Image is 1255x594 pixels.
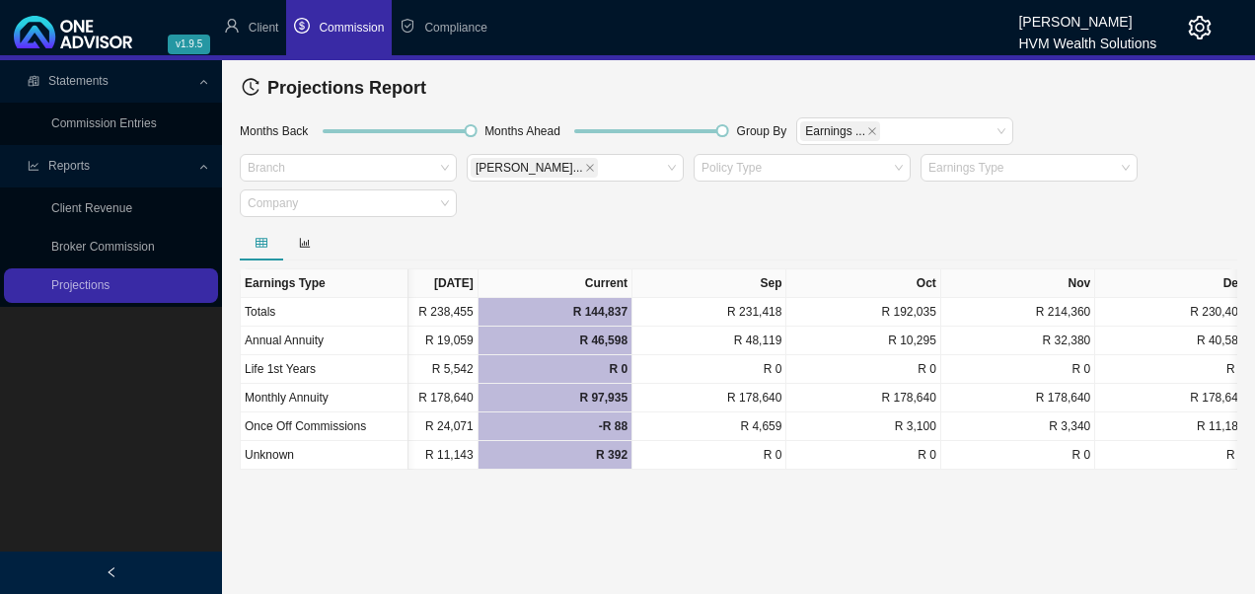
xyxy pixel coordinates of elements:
td: Life 1st Years [241,355,408,384]
td: R 0 [1095,441,1249,470]
a: Broker Commission [51,240,155,254]
td: R 0 [479,355,632,384]
a: Client Revenue [51,201,132,215]
span: Statements [48,74,109,88]
a: Projections [51,278,110,292]
td: R 48,119 [632,327,786,355]
span: close [867,126,877,136]
td: R 3,100 [786,412,940,441]
td: R 40,581 [1095,327,1249,355]
span: Client [249,21,279,35]
th: Dec [1095,269,1249,298]
td: Once Off Commissions [241,412,408,441]
span: Wesley Bowman [471,158,598,178]
span: line-chart [28,160,39,172]
span: left [106,566,117,578]
td: R 144,837 [479,298,632,327]
td: Unknown [241,441,408,470]
th: Sep [632,269,786,298]
span: history [242,78,259,96]
td: R 3,340 [941,412,1095,441]
td: R 0 [632,355,786,384]
th: Earnings Type [241,269,408,298]
td: R 0 [786,355,940,384]
td: R 4,659 [632,412,786,441]
span: Commission [319,21,384,35]
td: R 178,640 [941,384,1095,412]
td: R 178,640 [632,384,786,412]
img: 2df55531c6924b55f21c4cf5d4484680-logo-light.svg [14,16,132,48]
td: R 11,186 [1095,412,1249,441]
td: -R 88 [479,412,632,441]
td: R 0 [941,355,1095,384]
span: table [256,237,267,249]
td: R 192,035 [786,298,940,327]
div: Group By [732,121,792,149]
td: R 231,418 [632,298,786,327]
td: R 0 [1095,355,1249,384]
td: R 178,640 [1095,384,1249,412]
td: Monthly Annuity [241,384,408,412]
td: R 0 [786,441,940,470]
span: v1.9.5 [168,35,210,54]
div: Months Ahead [480,121,565,149]
span: dollar [294,18,310,34]
td: R 0 [632,441,786,470]
th: Current [479,269,632,298]
span: safety [400,18,415,34]
td: Totals [241,298,408,327]
td: R 0 [941,441,1095,470]
td: R 230,406 [1095,298,1249,327]
span: reconciliation [28,75,39,87]
span: bar-chart [299,237,311,249]
th: Nov [941,269,1095,298]
td: R 97,935 [479,384,632,412]
th: Oct [786,269,940,298]
span: Reports [48,159,90,173]
span: Earnings Type [800,121,880,141]
span: Earnings ... [805,122,865,140]
span: close [585,163,595,173]
span: setting [1188,16,1212,39]
td: R 392 [479,441,632,470]
td: Annual Annuity [241,327,408,355]
span: [PERSON_NAME]... [476,159,583,177]
div: HVM Wealth Solutions [1018,27,1156,48]
div: [PERSON_NAME] [1018,5,1156,27]
a: Commission Entries [51,116,157,130]
td: R 214,360 [941,298,1095,327]
span: user [224,18,240,34]
span: Compliance [424,21,486,35]
div: Months Back [235,121,313,149]
td: R 10,295 [786,327,940,355]
td: R 32,380 [941,327,1095,355]
td: R 178,640 [786,384,940,412]
span: Projections Report [267,78,426,98]
td: R 46,598 [479,327,632,355]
